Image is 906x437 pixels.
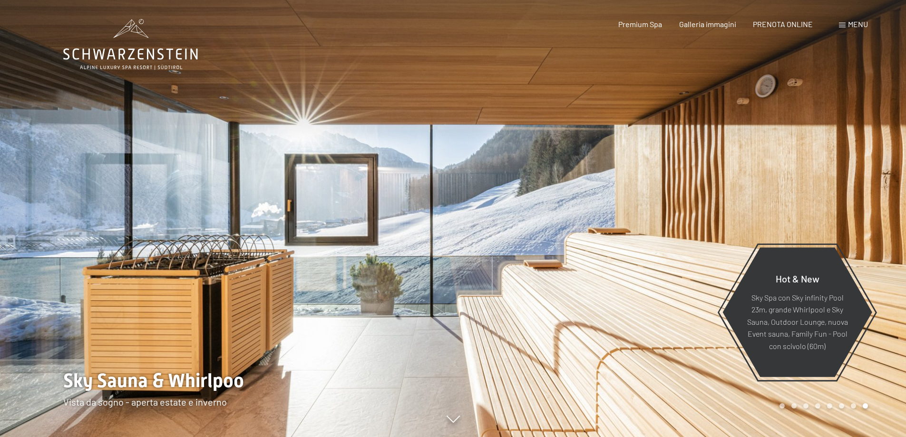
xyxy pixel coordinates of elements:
[827,403,832,408] div: Carousel Page 5
[679,19,736,29] a: Galleria immagini
[618,19,662,29] a: Premium Spa
[851,403,856,408] div: Carousel Page 7
[848,19,868,29] span: Menu
[779,403,785,408] div: Carousel Page 1
[803,403,809,408] div: Carousel Page 3
[839,403,844,408] div: Carousel Page 6
[746,291,849,352] p: Sky Spa con Sky infinity Pool 23m, grande Whirlpool e Sky Sauna, Outdoor Lounge, nuova Event saun...
[753,19,813,29] a: PRENOTA ONLINE
[776,403,868,408] div: Carousel Pagination
[815,403,820,408] div: Carousel Page 4
[776,272,819,284] span: Hot & New
[722,247,873,378] a: Hot & New Sky Spa con Sky infinity Pool 23m, grande Whirlpool e Sky Sauna, Outdoor Lounge, nuova ...
[791,403,797,408] div: Carousel Page 2
[863,403,868,408] div: Carousel Page 8 (Current Slide)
